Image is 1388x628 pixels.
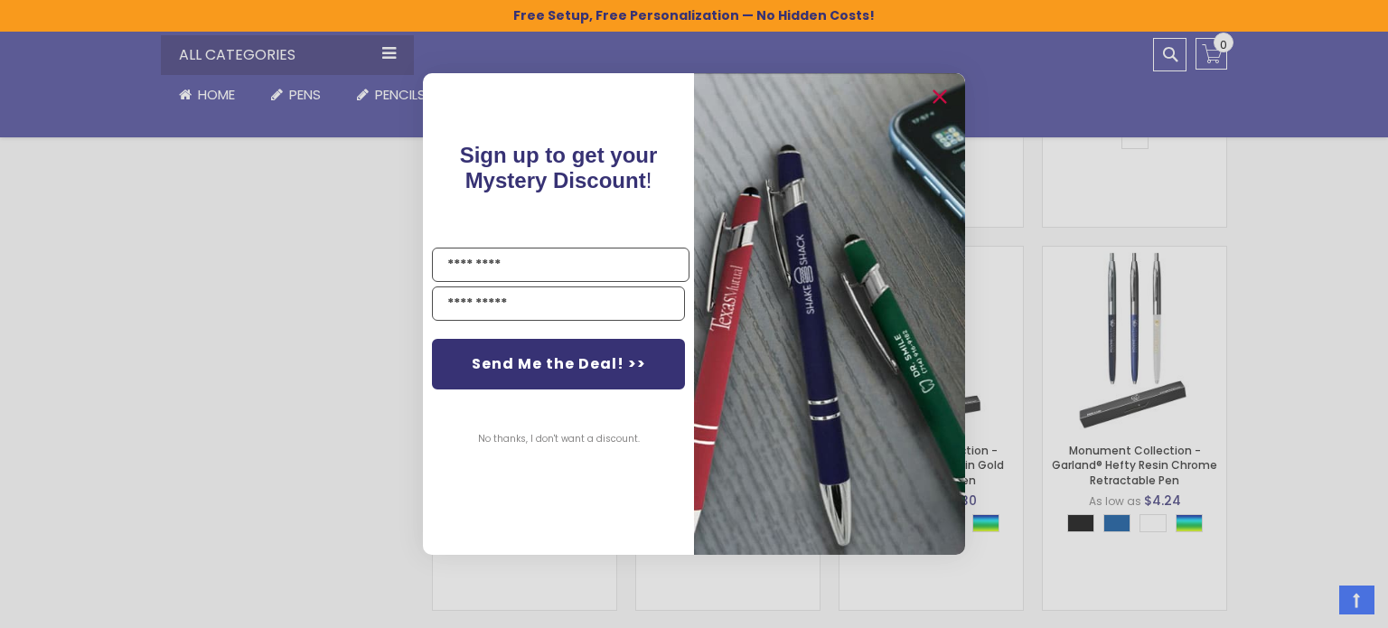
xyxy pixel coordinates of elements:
img: pop-up-image [694,73,965,555]
span: Sign up to get your Mystery Discount [460,143,658,192]
button: No thanks, I don't want a discount. [469,417,649,462]
span: ! [460,143,658,192]
button: Close dialog [925,82,954,111]
button: Send Me the Deal! >> [432,339,685,389]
